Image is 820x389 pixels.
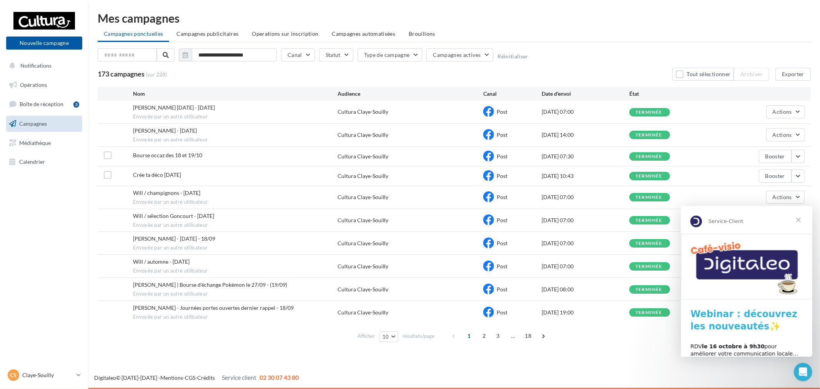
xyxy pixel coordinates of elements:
span: Calendrier [19,158,45,165]
span: 18 [522,330,534,342]
button: Nouvelle campagne [6,37,82,50]
span: Post [497,108,507,115]
span: © [DATE]-[DATE] - - - [94,374,299,381]
span: Brouillons [409,30,435,37]
a: Digitaleo [94,374,116,381]
span: Post [497,263,507,269]
a: Boîte de réception3 [5,96,84,112]
span: Post [497,217,507,223]
div: terminée [635,218,662,223]
span: Will / automne - 20.09.25 [133,258,190,265]
button: 10 [379,331,399,342]
div: Cultura Claye-Souilly [338,309,389,316]
a: Médiathèque [5,135,84,151]
button: Archiver [734,68,769,81]
div: [DATE] 07:00 [542,263,629,270]
div: Audience [338,90,484,98]
a: Campagnes [5,116,84,132]
span: Post [497,173,507,179]
div: Cultura Claye-Souilly [338,153,389,160]
div: [DATE] 19:00 [542,309,629,316]
div: Date d'envoi [542,90,629,98]
div: terminée [635,241,662,246]
span: Will / champignons - 26.09.25 [133,190,200,196]
a: Mentions [160,374,183,381]
span: Campagnes actives [433,52,481,58]
span: Notifications [20,62,52,69]
button: Statut [319,48,353,62]
div: RDV pour améliorer votre communication locale… et attirer plus de clients ! [10,137,122,160]
span: 173 campagnes [98,70,145,78]
span: Bourse occaz des 18 et 19/10 [133,152,202,158]
div: terminée [635,195,662,200]
span: Alexis - Journées portes ouvertes dernier rappel - 18/09 [133,304,294,311]
button: Réinitialiser [497,53,528,60]
div: État [629,90,717,98]
div: Cultura Claye-Souilly [338,131,389,139]
span: Actions [773,131,792,138]
span: Post [497,194,507,200]
span: Boîte de réception [20,101,63,107]
button: Tout sélectionner [672,68,734,81]
span: Post [497,309,507,316]
div: Cultura Claye-Souilly [338,239,389,247]
div: Cultura Claye-Souilly [338,193,389,201]
span: Will / sélection Goncourt - 24.09.25 [133,213,214,219]
span: résultats/page [403,332,434,340]
span: Post [497,286,507,293]
a: CS Claye-Souilly [6,368,82,382]
div: terminée [635,264,662,269]
span: Campagnes [19,120,47,127]
span: Julie - Legami Halloween - 10/10/2025 [133,104,215,111]
div: [DATE] 07:00 [542,239,629,247]
button: Notifications [5,58,81,74]
span: Campagnes automatisées [332,30,396,37]
span: Campagnes publicitaires [176,30,238,37]
span: Envoyée par un autre utilisateur [133,199,338,206]
iframe: Intercom live chat [794,363,812,381]
button: Booster [759,170,792,183]
div: [DATE] 14:00 [542,131,629,139]
p: Claye-Souilly [22,371,73,379]
span: 3 [492,330,504,342]
span: Envoyée par un autre utilisateur [133,136,338,143]
span: 02 30 07 43 80 [259,374,299,381]
span: Post [497,153,507,160]
a: CGS [185,374,195,381]
button: Booster [759,150,792,163]
button: Actions [766,128,805,141]
button: Canal [281,48,315,62]
div: terminée [635,310,662,315]
button: Actions [766,191,805,204]
div: Cultura Claye-Souilly [338,263,389,270]
div: Cultura Claye-Souilly [338,108,389,116]
button: Exporter [775,68,811,81]
span: Opérations [20,81,47,88]
div: [DATE] 07:00 [542,108,629,116]
div: [DATE] 07:00 [542,216,629,224]
button: Campagnes actives [426,48,493,62]
div: [DATE] 07:30 [542,153,629,160]
span: Actions [773,108,792,115]
span: ... [507,330,519,342]
span: CS [10,371,17,379]
span: Envoyée par un autre utilisateur [133,222,338,229]
span: Service client [222,374,256,381]
div: terminée [635,110,662,115]
span: Envoyée par un autre utilisateur [133,113,338,120]
iframe: Intercom live chat message [681,206,812,357]
span: Actions [773,194,792,200]
span: (sur 228) [146,71,167,78]
span: Alexis | Bourse d'échange Pokémon le 27/09 - (19/09) [133,281,287,288]
div: terminée [635,174,662,179]
span: Julie - Diddl - 10/10/2025 [133,127,197,134]
span: Afficher [358,332,375,340]
span: Envoyée par un autre utilisateur [133,291,338,298]
span: Operations sur inscription [252,30,318,37]
div: Cultura Claye-Souilly [338,286,389,293]
span: 10 [383,334,389,340]
div: Nom [133,90,338,98]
